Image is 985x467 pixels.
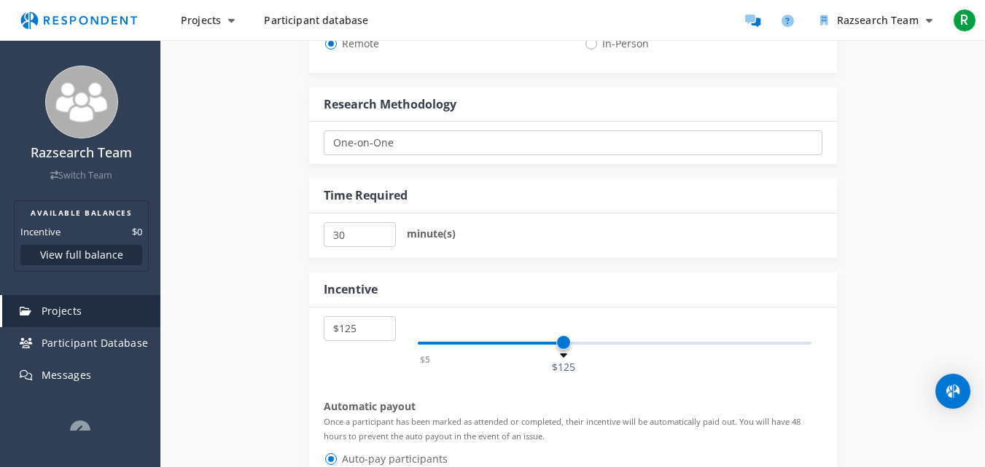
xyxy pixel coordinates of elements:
[837,13,919,27] span: Razsearch Team
[42,336,149,350] span: Participant Database
[324,96,456,113] div: Research Methodology
[9,146,153,160] h4: Razsearch Team
[45,66,118,138] img: team_avatar_256.png
[324,399,416,413] strong: Automatic payout
[181,13,221,27] span: Projects
[324,35,379,52] span: Remote
[550,359,577,375] span: $125
[407,222,456,246] label: minute(s)
[50,169,112,181] a: Switch Team
[935,374,970,409] div: Open Intercom Messenger
[14,200,149,272] section: Balance summary
[953,9,976,32] span: R
[42,304,82,318] span: Projects
[324,187,408,204] div: Time Required
[950,7,979,34] button: R
[20,245,142,265] button: View full balance
[774,6,803,35] a: Help and support
[42,368,92,382] span: Messages
[324,416,801,442] small: Once a participant has been marked as attended or completed, their incentive will be automaticall...
[132,224,142,239] dd: $0
[264,13,368,27] span: Participant database
[809,7,944,34] button: Razsearch Team
[252,7,380,34] a: Participant database
[584,35,649,52] span: In-Person
[169,7,246,34] button: Projects
[20,224,61,239] dt: Incentive
[324,281,378,298] div: Incentive
[20,207,142,219] h2: AVAILABLE BALANCES
[739,6,768,35] a: Message participants
[418,353,432,366] span: $5
[12,7,146,34] img: respondent-logo.png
